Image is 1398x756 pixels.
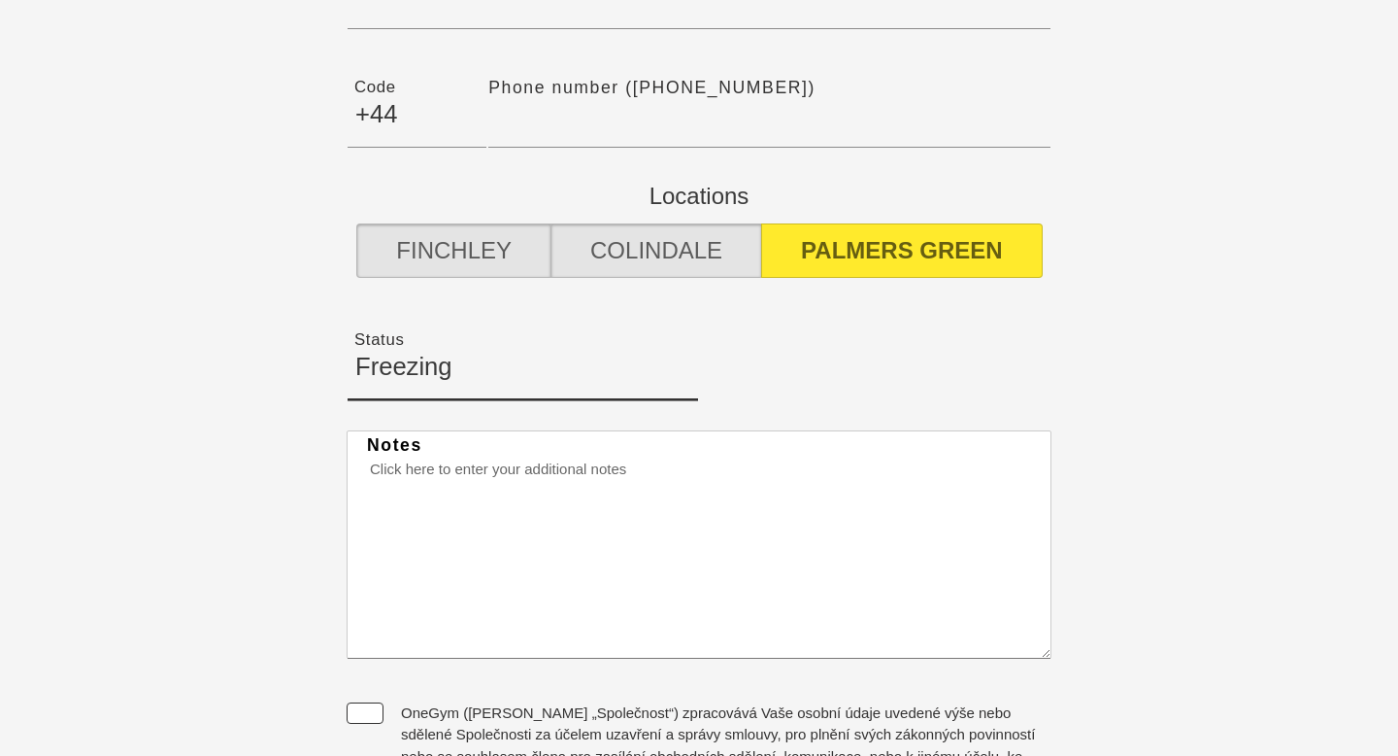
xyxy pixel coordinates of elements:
label: Locations [347,179,1051,214]
input: Please enter a valid Czech Republic phone number [488,61,1050,147]
label: FINCHLEY [356,223,551,278]
select: Code [348,61,486,146]
select: Status [348,314,698,398]
label: COLINDALE [550,223,762,278]
label: PALMERS GREEN [761,223,1043,278]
